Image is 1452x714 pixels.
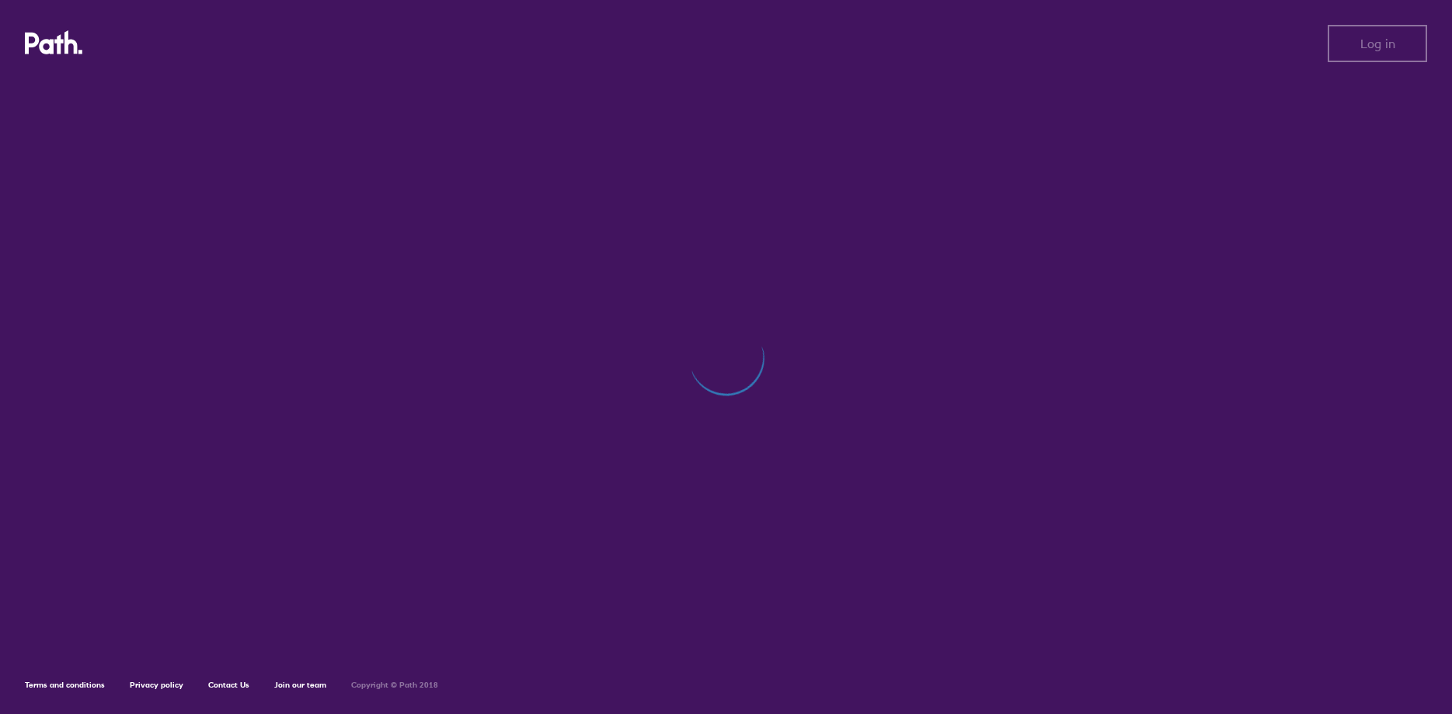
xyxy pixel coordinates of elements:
[1328,25,1427,62] button: Log in
[208,680,249,690] a: Contact Us
[130,680,183,690] a: Privacy policy
[351,681,438,690] h6: Copyright © Path 2018
[25,680,105,690] a: Terms and conditions
[1360,37,1395,51] span: Log in
[274,680,326,690] a: Join our team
